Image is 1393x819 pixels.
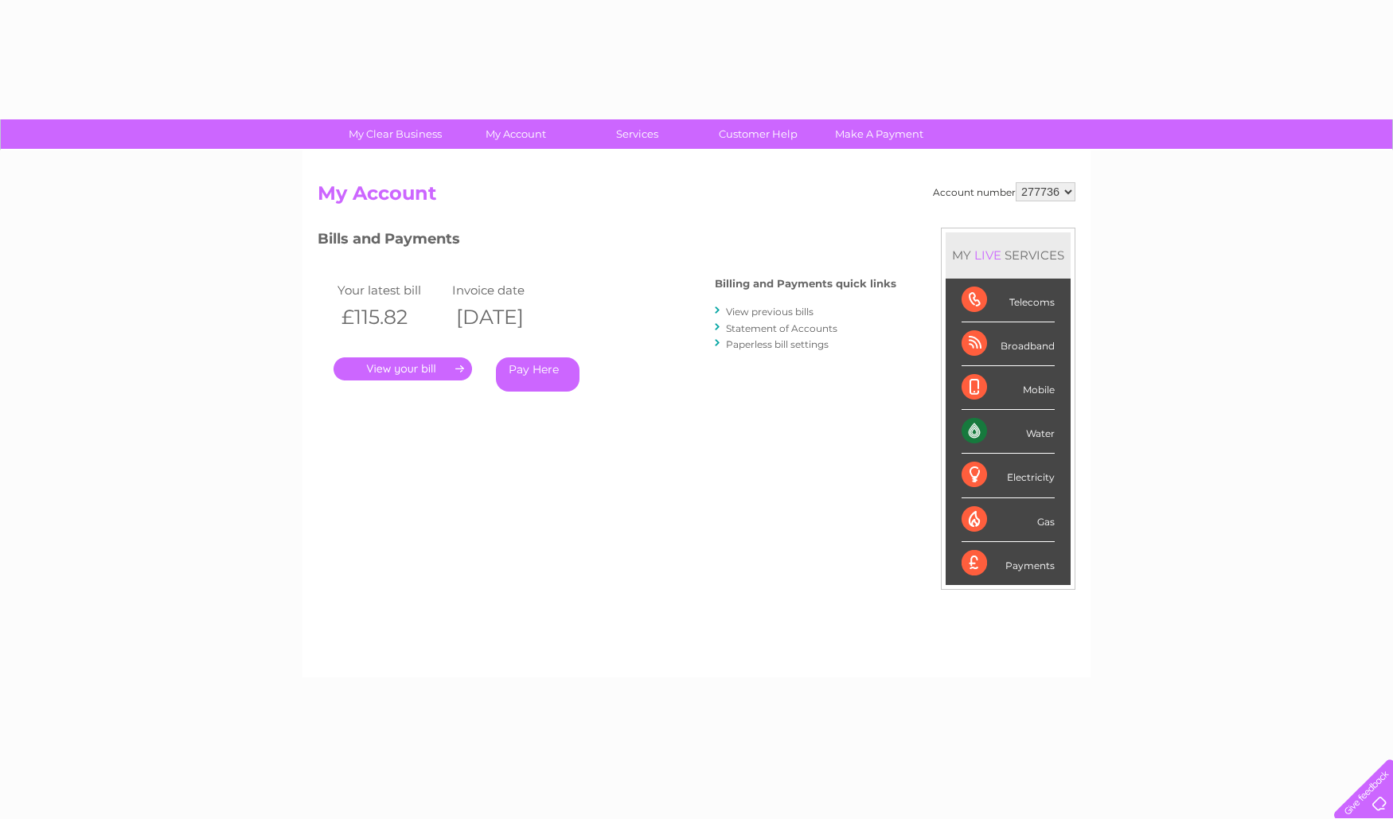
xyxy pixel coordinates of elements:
[330,119,461,149] a: My Clear Business
[693,119,824,149] a: Customer Help
[933,182,1075,201] div: Account number
[726,322,837,334] a: Statement of Accounts
[962,542,1055,585] div: Payments
[814,119,945,149] a: Make A Payment
[962,454,1055,497] div: Electricity
[962,322,1055,366] div: Broadband
[448,301,563,333] th: [DATE]
[334,301,448,333] th: £115.82
[971,248,1005,263] div: LIVE
[496,357,579,392] a: Pay Here
[334,279,448,301] td: Your latest bill
[448,279,563,301] td: Invoice date
[962,366,1055,410] div: Mobile
[726,338,829,350] a: Paperless bill settings
[962,410,1055,454] div: Water
[726,306,814,318] a: View previous bills
[715,278,896,290] h4: Billing and Payments quick links
[451,119,582,149] a: My Account
[962,279,1055,322] div: Telecoms
[318,182,1075,213] h2: My Account
[946,232,1071,278] div: MY SERVICES
[572,119,703,149] a: Services
[334,357,472,380] a: .
[962,498,1055,542] div: Gas
[318,228,896,255] h3: Bills and Payments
